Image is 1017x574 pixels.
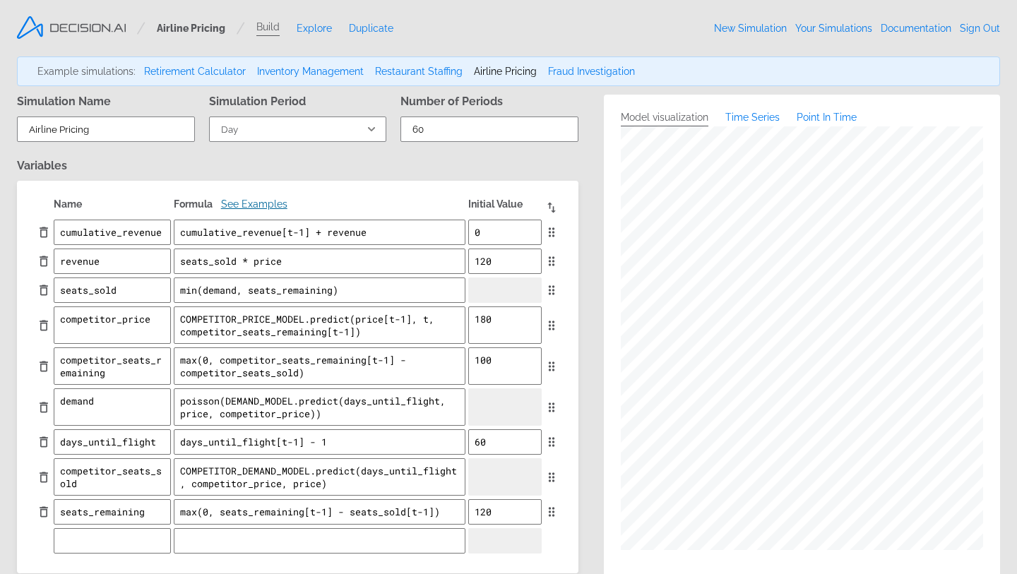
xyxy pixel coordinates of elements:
textarea: max(0, seats_remaining[t-1] - seats_sold[t-1]) [174,499,465,525]
span: Airline Pricing [157,23,225,34]
h3: Variables [17,159,578,172]
textarea: competitor_seats_sold [54,458,171,496]
input: Unnamed Simulation [17,116,195,142]
textarea: COMPETITOR_DEMAND_MODEL.predict(days_until_flight, competitor_price, price) [174,458,465,496]
button: See Examples [221,198,287,210]
h3: Simulation Period [209,95,306,108]
textarea: cumulative_revenue[t-1] + revenue [174,220,465,245]
a: Documentation [881,23,951,34]
textarea: 120 [468,499,542,525]
p: Initial Value [468,198,542,210]
textarea: competitor_seats_remaining [54,347,171,385]
span: Model visualization [621,112,708,126]
textarea: 60 [468,429,542,455]
textarea: seats_sold * price [174,249,465,274]
a: Explore [297,23,332,34]
textarea: revenue [54,249,171,274]
h3: Simulation Name [17,95,111,108]
textarea: 0 [468,220,542,245]
span: Time Series [725,112,780,123]
textarea: poisson(DEMAND_MODEL.predict(days_until_flight, price, competitor_price)) [174,388,465,426]
a: Fraud Investigation [548,66,635,77]
textarea: 120 [468,249,542,274]
a: Restaurant Staffing [375,66,463,77]
p: Formula [174,198,465,210]
textarea: seats_sold [54,277,171,303]
textarea: max(0, competitor_seats_remaining[t-1] - competitor_seats_sold) [174,347,465,385]
img: logo [17,16,126,39]
a: Duplicate [349,23,393,34]
textarea: days_until_flight [54,429,171,455]
span: Example simulations: [37,66,136,77]
textarea: demand [54,388,171,426]
textarea: days_until_flight[t-1] - 1 [174,429,465,455]
textarea: 180 [468,306,542,344]
a: New Simulation [714,23,787,34]
a: Sign Out [960,23,1000,34]
span: Point In Time [797,112,857,123]
a: Retirement Calculator [144,66,246,77]
textarea: competitor_price [54,306,171,344]
a: Inventory Management [257,66,364,77]
textarea: seats_remaining [54,499,171,525]
textarea: 100 [468,347,542,385]
textarea: COMPETITOR_PRICE_MODEL.predict(price[t-1], t, competitor_seats_remaining[t-1]) [174,306,465,344]
p: Name [54,198,171,210]
textarea: cumulative_revenue [54,220,171,245]
a: Build [256,21,280,36]
textarea: min(demand, seats_remaining) [174,277,465,303]
h3: Number of Periods [400,95,503,108]
a: Your Simulations [795,23,872,34]
a: Airline Pricing [474,66,537,77]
